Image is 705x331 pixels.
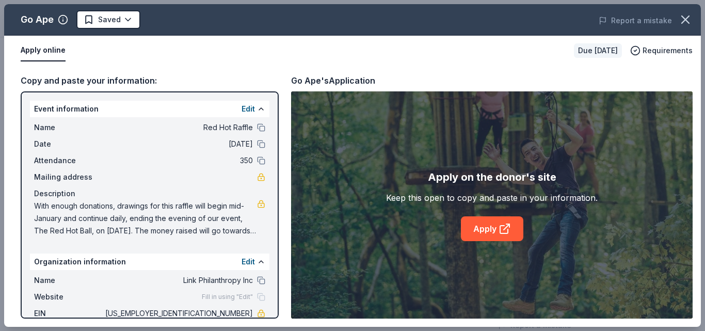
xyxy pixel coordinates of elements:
[98,13,121,26] span: Saved
[103,274,253,287] span: Link Philanthropy Inc
[103,307,253,320] span: [US_EMPLOYER_IDENTIFICATION_NUMBER]
[21,74,279,87] div: Copy and paste your information:
[34,307,103,320] span: EIN
[34,171,103,183] span: Mailing address
[34,121,103,134] span: Name
[242,256,255,268] button: Edit
[21,11,54,28] div: Go Ape
[103,121,253,134] span: Red Hot Raffle
[574,43,622,58] div: Due [DATE]
[428,169,556,185] div: Apply on the donor's site
[103,154,253,167] span: 350
[34,274,103,287] span: Name
[242,103,255,115] button: Edit
[643,44,693,57] span: Requirements
[386,192,598,204] div: Keep this open to copy and paste in your information.
[291,74,375,87] div: Go Ape's Application
[34,291,103,303] span: Website
[30,254,269,270] div: Organization information
[76,10,140,29] button: Saved
[202,293,253,301] span: Fill in using "Edit"
[34,154,103,167] span: Attendance
[630,44,693,57] button: Requirements
[599,14,672,27] button: Report a mistake
[34,200,257,237] span: With enough donations, drawings for this raffle will begin mid-January and continue daily, ending...
[34,138,103,150] span: Date
[34,187,265,200] div: Description
[21,40,66,61] button: Apply online
[103,138,253,150] span: [DATE]
[461,216,523,241] a: Apply
[30,101,269,117] div: Event information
